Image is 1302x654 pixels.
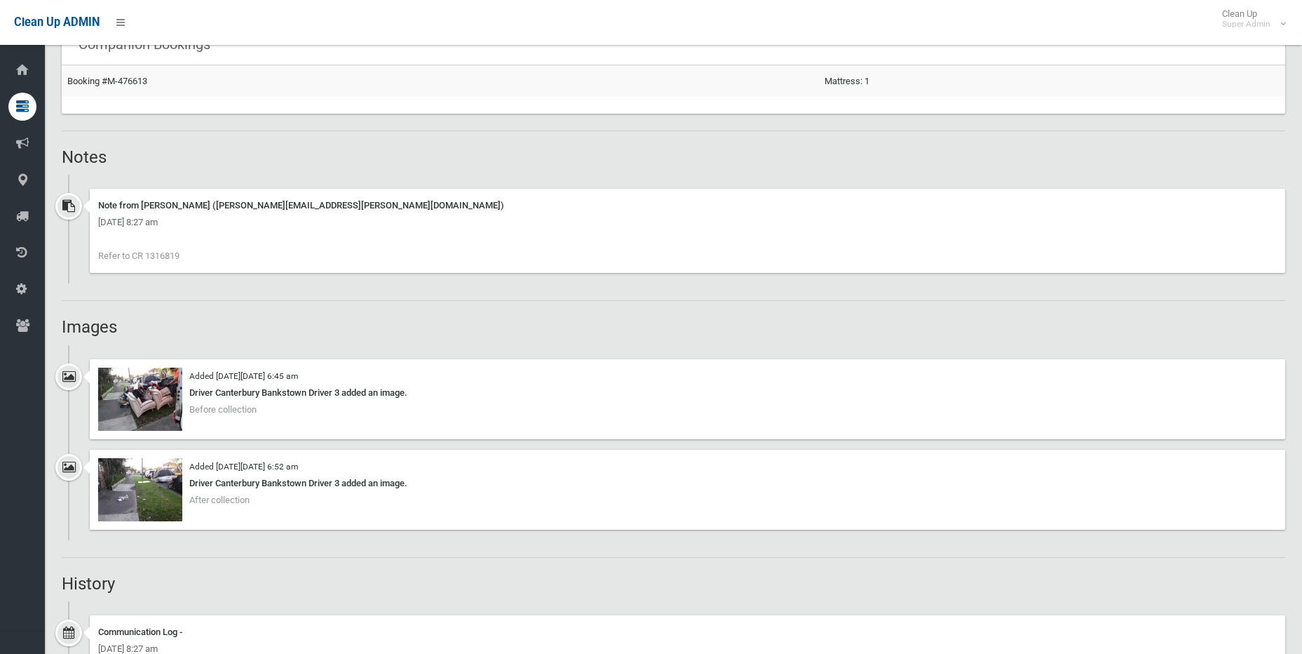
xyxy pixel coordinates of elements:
div: [DATE] 8:27 am [98,214,1277,231]
span: Refer to CR 1316819 [98,251,179,261]
div: Driver Canterbury Bankstown Driver 3 added an image. [98,385,1277,401]
span: Clean Up ADMIN [14,15,100,29]
a: Booking #M-476613 [67,76,147,86]
h2: History [62,575,1285,593]
div: Communication Log - [98,624,1277,641]
small: Added [DATE][DATE] 6:45 am [189,371,298,381]
h2: Notes [62,148,1285,166]
small: Super Admin [1222,19,1270,29]
div: Note from [PERSON_NAME] ([PERSON_NAME][EMAIL_ADDRESS][PERSON_NAME][DOMAIN_NAME]) [98,197,1277,214]
span: Before collection [189,404,257,415]
span: After collection [189,495,250,505]
td: Mattress: 1 [819,65,1285,97]
h2: Images [62,318,1285,336]
small: Added [DATE][DATE] 6:52 am [189,462,298,472]
img: 2025-08-2906.45.219026042770714791855.jpg [98,368,182,431]
span: Clean Up [1215,8,1284,29]
img: 2025-08-2906.51.513676728554884587993.jpg [98,458,182,521]
div: Driver Canterbury Bankstown Driver 3 added an image. [98,475,1277,492]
